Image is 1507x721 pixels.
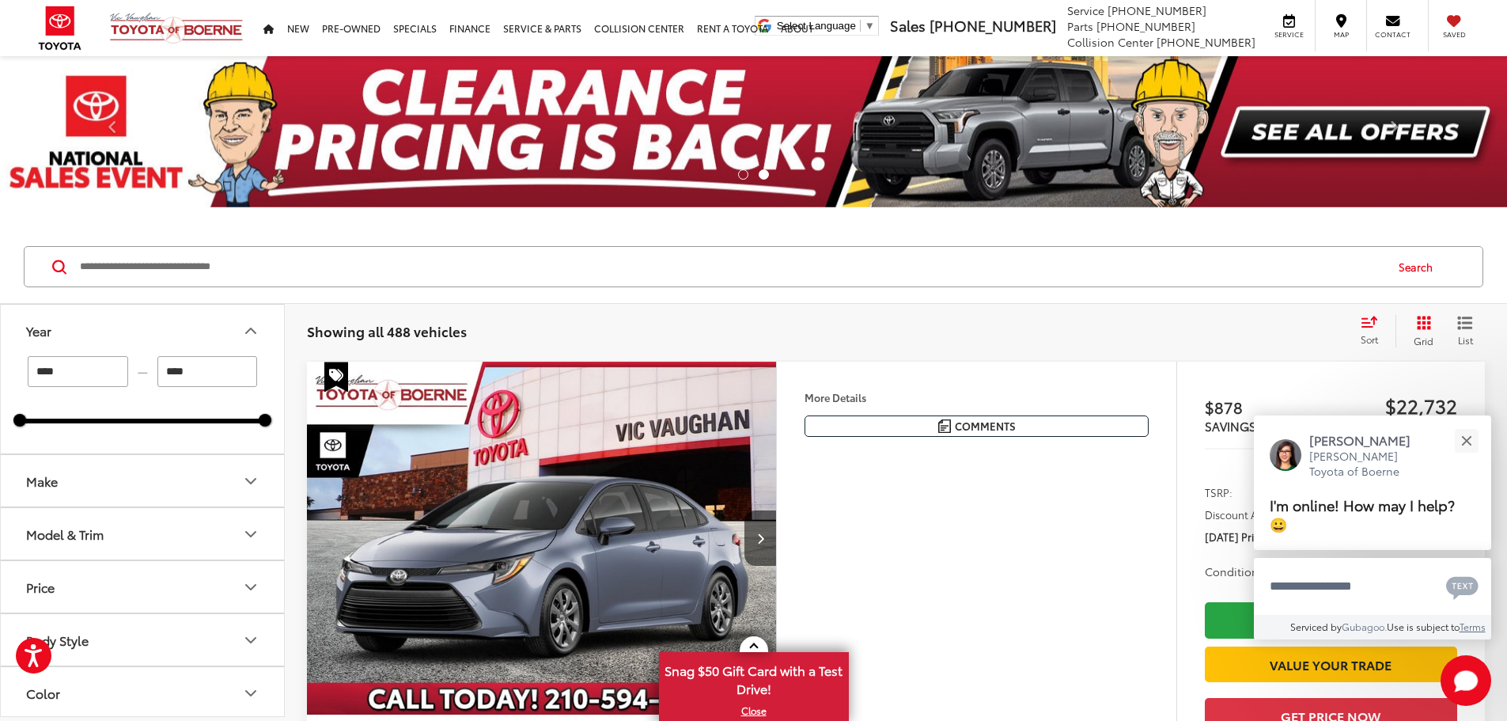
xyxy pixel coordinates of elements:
h4: More Details [805,392,1149,403]
span: ​ [860,20,861,32]
div: Price [26,579,55,594]
span: Snag $50 Gift Card with a Test Drive! [661,654,847,702]
div: Body Style [241,631,260,650]
button: Conditional Toyota Offers [1205,564,1365,579]
div: Year [26,323,51,338]
p: [PERSON_NAME] Toyota of Boerne [1309,449,1426,480]
a: Terms [1460,620,1486,633]
button: Grid View [1395,315,1445,347]
div: Close[PERSON_NAME][PERSON_NAME] Toyota of BoerneI'm online! How may I help? 😀Type your messageCha... [1254,416,1491,639]
a: Check Availability [1205,602,1457,638]
span: Use is subject to [1387,620,1460,633]
button: List View [1445,315,1485,347]
input: minimum [28,356,128,387]
svg: Text [1446,575,1479,600]
button: Chat with SMS [1441,568,1483,604]
span: I'm online! How may I help? 😀 [1270,494,1455,534]
span: Showing all 488 vehicles [307,321,467,340]
button: PricePrice [1,561,286,613]
button: Close [1449,423,1483,457]
input: maximum [157,356,258,387]
input: Search by Make, Model, or Keyword [78,248,1384,286]
span: TSRP: [1205,484,1232,500]
img: Vic Vaughan Toyota of Boerne [109,12,244,44]
span: Grid [1414,334,1433,347]
span: [PHONE_NUMBER] [1096,18,1195,34]
a: Select Language​ [777,20,875,32]
span: SAVINGS [1205,417,1256,434]
span: Conditional Toyota Offers [1205,564,1362,579]
span: Collision Center [1067,34,1153,50]
button: Body StyleBody Style [1,614,286,666]
a: Value Your Trade [1205,647,1457,682]
span: Parts [1067,18,1093,34]
span: $22,732 [1331,393,1457,417]
div: Color [26,685,60,700]
span: Map [1323,29,1358,40]
button: Next image [744,510,776,566]
span: $878 [1205,395,1331,419]
div: Make [241,472,260,491]
span: Serviced by [1290,620,1342,633]
span: Saved [1437,29,1471,40]
span: [PHONE_NUMBER] [930,15,1056,36]
button: ColorColor [1,667,286,719]
button: Select sort value [1353,315,1395,347]
button: Search [1384,247,1456,287]
span: [PHONE_NUMBER] [1108,2,1206,18]
span: Comments [955,419,1016,434]
span: Sales [890,15,926,36]
button: Model & TrimModel & Trim [1,508,286,560]
div: Model & Trim [26,526,104,541]
textarea: Type your message [1254,558,1491,615]
button: YearYear [1,305,286,356]
span: Service [1067,2,1104,18]
div: Model & Trim [241,525,260,544]
a: 2025 Toyota Corolla LE FWD2025 Toyota Corolla LE FWD2025 Toyota Corolla LE FWD2025 Toyota Corolla... [306,362,778,715]
span: Contact [1375,29,1410,40]
img: 2025 Toyota Corolla LE FWD [306,362,778,715]
button: MakeMake [1,455,286,507]
span: Special [324,362,348,392]
div: Make [26,473,58,488]
span: Sort [1361,332,1378,346]
button: Comments [805,416,1149,437]
span: ▼ [865,20,875,32]
svg: Start Chat [1441,655,1491,706]
a: Gubagoo. [1342,620,1387,633]
div: 2025 Toyota Corolla LE 0 [306,362,778,715]
span: Discount Amount: [1205,507,1293,522]
span: List [1457,333,1473,347]
img: Comments [938,419,951,433]
span: Select Language [777,20,856,32]
div: Year [241,321,260,340]
div: Price [241,578,260,597]
span: Service [1271,29,1307,40]
div: Color [241,684,260,703]
span: [PHONE_NUMBER] [1157,34,1255,50]
span: [DATE] Price: [1205,529,1268,545]
p: [PERSON_NAME] [1309,431,1426,449]
div: Body Style [26,632,89,647]
button: Toggle Chat Window [1441,655,1491,706]
span: — [133,366,153,379]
